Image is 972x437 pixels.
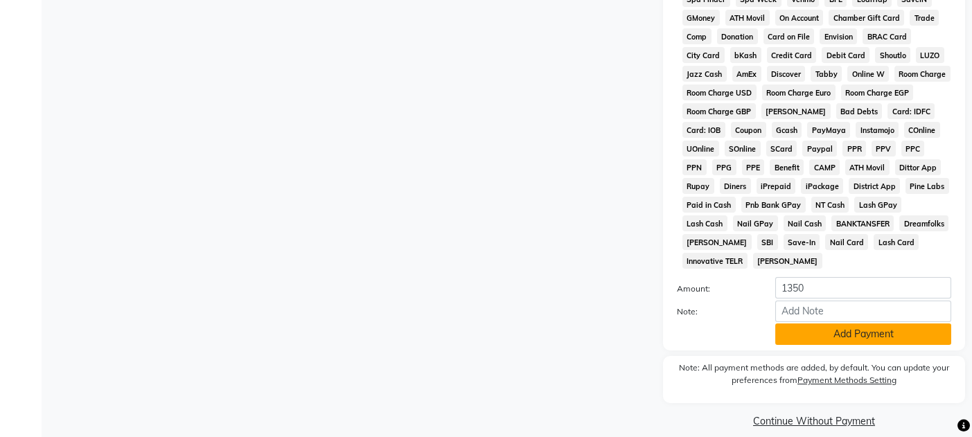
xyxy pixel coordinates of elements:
[845,159,890,175] span: ATH Movil
[904,122,940,138] span: COnline
[849,178,900,194] span: District App
[682,159,707,175] span: PPN
[730,47,761,63] span: bKash
[801,178,843,194] span: iPackage
[757,178,796,194] span: iPrepaid
[682,66,727,82] span: Jazz Cash
[712,159,736,175] span: PPG
[717,28,758,44] span: Donation
[682,253,748,269] span: Innovative TELR
[831,215,894,231] span: BANKTANSFER
[741,197,806,213] span: Pnb Bank GPay
[666,283,765,295] label: Amount:
[841,84,914,100] span: Room Charge EGP
[775,301,951,322] input: Add Note
[682,103,756,119] span: Room Charge GBP
[916,47,944,63] span: LUZO
[682,28,712,44] span: Comp
[797,374,896,386] label: Payment Methods Setting
[666,414,962,429] a: Continue Without Payment
[677,362,951,392] label: Note: All payment methods are added, by default. You can update your preferences from
[842,141,866,157] span: PPR
[784,234,820,250] span: Save-In
[863,28,911,44] span: BRAC Card
[899,215,948,231] span: Dreamfolks
[770,159,804,175] span: Benefit
[894,66,951,82] span: Room Charge
[733,215,778,231] span: Nail GPay
[763,28,815,44] span: Card on File
[887,103,935,119] span: Card: IDFC
[682,215,727,231] span: Lash Cash
[682,141,719,157] span: UOnline
[761,103,831,119] span: [PERSON_NAME]
[682,234,752,250] span: [PERSON_NAME]
[829,10,904,26] span: Chamber Gift Card
[725,141,761,157] span: SOnline
[682,10,720,26] span: GMoney
[874,234,919,250] span: Lash Card
[836,103,883,119] span: Bad Debts
[766,141,797,157] span: SCard
[731,122,766,138] span: Coupon
[682,178,714,194] span: Rupay
[802,141,837,157] span: Paypal
[762,84,836,100] span: Room Charge Euro
[872,141,896,157] span: PPV
[825,234,868,250] span: Nail Card
[856,122,899,138] span: Instamojo
[753,253,822,269] span: [PERSON_NAME]
[775,277,951,298] input: Amount
[784,215,827,231] span: Nail Cash
[820,28,857,44] span: Envision
[775,10,824,26] span: On Account
[767,66,806,82] span: Discover
[742,159,765,175] span: PPE
[682,84,757,100] span: Room Charge USD
[905,178,949,194] span: Pine Labs
[775,323,951,345] button: Add Payment
[767,47,817,63] span: Credit Card
[811,66,842,82] span: Tabby
[682,47,725,63] span: City Card
[822,47,869,63] span: Debit Card
[910,10,939,26] span: Trade
[854,197,901,213] span: Lash GPay
[725,10,770,26] span: ATH Movil
[666,305,765,318] label: Note:
[811,197,849,213] span: NT Cash
[682,122,725,138] span: Card: IOB
[807,122,850,138] span: PayMaya
[732,66,761,82] span: AmEx
[772,122,802,138] span: Gcash
[901,141,925,157] span: PPC
[682,197,736,213] span: Paid in Cash
[847,66,889,82] span: Online W
[809,159,840,175] span: CAMP
[875,47,910,63] span: Shoutlo
[895,159,942,175] span: Dittor App
[720,178,751,194] span: Diners
[757,234,778,250] span: SBI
